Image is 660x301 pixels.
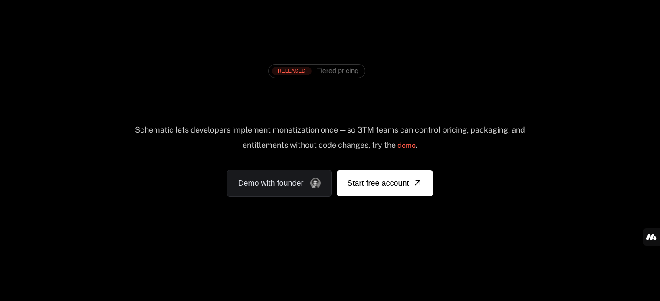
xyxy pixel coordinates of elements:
[317,67,358,75] span: Tiered pricing
[347,177,409,189] span: Start free account
[337,170,433,196] a: [object Object]
[134,125,526,156] div: Schematic lets developers implement monetization once — so GTM teams can control pricing, packagi...
[310,178,321,188] img: Founder
[397,135,416,156] a: demo
[227,170,332,197] a: Demo with founder, ,[object Object]
[272,67,312,75] div: RELEASED
[272,67,358,75] a: [object Object],[object Object]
